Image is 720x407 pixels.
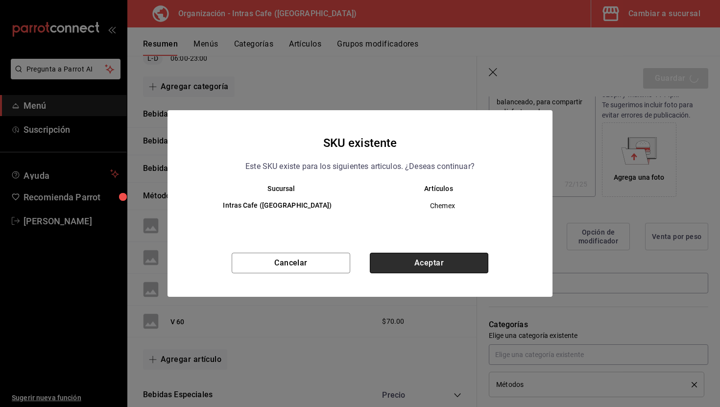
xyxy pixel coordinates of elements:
button: Cancelar [232,253,350,273]
h6: Intras Cafe ([GEOGRAPHIC_DATA]) [203,200,352,211]
h4: SKU existente [323,134,397,152]
button: Aceptar [370,253,488,273]
p: Este SKU existe para los siguientes articulos. ¿Deseas continuar? [245,160,475,173]
th: Sucursal [187,185,360,192]
th: Artículos [360,185,533,192]
span: Chemex [368,201,517,211]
